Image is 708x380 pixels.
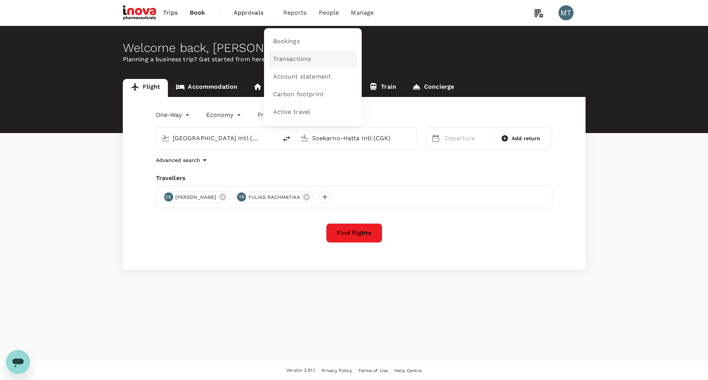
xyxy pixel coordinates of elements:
[163,8,178,17] span: Trips
[171,194,221,201] span: [PERSON_NAME]
[123,55,586,64] p: Planning a business trip? Get started from here.
[322,366,352,375] a: Privacy Policy
[6,350,30,374] iframe: Button to launch messaging window
[164,192,173,201] div: ZE
[559,5,574,20] div: MT
[258,111,335,120] p: Frequent flyer programme
[235,191,313,203] div: YRYULIAS RACHMATIKA
[269,86,357,103] a: Carbon footprint
[269,68,357,86] a: Account statement
[273,90,324,99] span: Carbon footprint
[412,137,413,139] button: Open
[273,37,300,46] span: Bookings
[269,50,357,68] a: Transactions
[123,41,586,55] div: Welcome back , [PERSON_NAME] .
[351,8,374,17] span: Manage
[273,108,311,117] span: Active travel
[206,109,243,121] div: Economy
[278,130,296,148] button: delete
[322,368,352,373] span: Privacy Policy
[512,135,540,142] span: Add return
[156,156,200,164] p: Advanced search
[358,368,388,373] span: Terms of Use
[272,137,274,139] button: Open
[156,156,209,165] button: Advanced search
[273,73,331,81] span: Account statement
[286,367,315,374] span: Version 3.51.1
[445,134,489,143] p: Departure
[283,8,307,17] span: Reports
[168,79,245,97] a: Accommodation
[394,366,422,375] a: Help Centre
[244,194,305,201] span: YULIAS RACHMATIKA
[326,223,382,243] button: Find flights
[173,132,262,144] input: Depart from
[156,109,191,121] div: One-Way
[312,132,401,144] input: Going to
[319,8,339,17] span: People
[123,79,168,97] a: Flight
[234,8,271,17] span: Approvals
[361,79,404,97] a: Train
[190,8,205,17] span: Book
[123,5,157,21] img: iNova Pharmaceuticals
[258,111,344,120] button: Frequent flyer programme
[394,368,422,373] span: Help Centre
[162,191,229,203] div: ZE[PERSON_NAME]
[245,79,303,97] a: Long stay
[269,103,357,121] a: Active travel
[404,79,462,97] a: Concierge
[156,174,553,183] div: Travellers
[237,192,246,201] div: YR
[269,33,357,50] a: Bookings
[358,366,388,375] a: Terms of Use
[273,55,311,64] span: Transactions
